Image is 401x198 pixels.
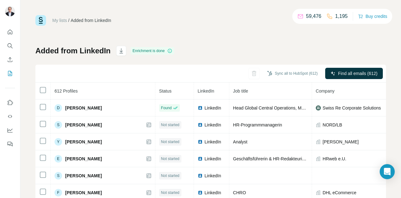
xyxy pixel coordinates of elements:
span: Not started [161,190,180,195]
button: Find all emails (612) [325,68,383,79]
span: LinkedIn [205,122,221,128]
span: LinkedIn [198,88,214,94]
span: Swiss Re Corporate Solutions [323,105,381,111]
span: LinkedIn [205,173,221,179]
div: S [55,172,62,179]
button: Use Surfe API [5,111,15,122]
button: Buy credits [358,12,387,21]
span: Not started [161,156,180,162]
span: HRweb e.U. [323,156,346,162]
img: LinkedIn logo [198,156,203,161]
h1: Added from LinkedIn [35,46,111,56]
li: / [68,17,70,24]
div: Y [55,138,62,146]
p: 59,476 [306,13,321,20]
span: Company [316,88,335,94]
span: Found [161,105,172,111]
button: Quick start [5,26,15,38]
span: Not started [161,173,180,179]
span: [PERSON_NAME] [323,139,359,145]
img: LinkedIn logo [198,190,203,195]
span: [PERSON_NAME] [65,139,102,145]
span: [PERSON_NAME] [65,173,102,179]
div: F [55,189,62,196]
span: Status [159,88,172,94]
span: Not started [161,139,180,145]
img: Surfe Logo [35,15,46,26]
p: 1,195 [335,13,348,20]
span: Not started [161,122,180,128]
div: Added from LinkedIn [71,17,111,24]
span: Analyst [233,139,247,144]
img: LinkedIn logo [198,105,203,110]
button: My lists [5,68,15,79]
div: Enrichment is done [131,47,174,55]
span: Job title [233,88,248,94]
a: My lists [52,18,67,23]
span: NORD/LB [323,122,342,128]
button: Use Surfe on LinkedIn [5,97,15,108]
span: [PERSON_NAME] [65,122,102,128]
span: DHL eCommerce [323,190,357,196]
img: LinkedIn logo [198,139,203,144]
img: company-logo [316,105,321,110]
button: Enrich CSV [5,54,15,65]
span: LinkedIn [205,105,221,111]
div: Open Intercom Messenger [380,164,395,179]
div: S [55,121,62,129]
div: D [55,104,62,112]
span: HR-Programmmanagerin [233,122,282,127]
span: [PERSON_NAME] [65,190,102,196]
img: LinkedIn logo [198,122,203,127]
span: Geschäftsführerin & HR-Redakteurin aus Leidenschaft [233,156,339,161]
button: Feedback [5,138,15,150]
span: [PERSON_NAME] [65,105,102,111]
span: Find all emails (612) [338,70,378,77]
span: LinkedIn [205,156,221,162]
span: CHRO [233,190,246,195]
img: LinkedIn logo [198,173,203,178]
span: LinkedIn [205,139,221,145]
button: Dashboard [5,125,15,136]
span: LinkedIn [205,190,221,196]
span: [PERSON_NAME] [65,156,102,162]
div: E [55,155,62,163]
button: Sync all to HubSpot (612) [263,69,322,78]
button: Search [5,40,15,51]
img: Avatar [5,6,15,16]
span: Head Global Central Operations, Member of the Corporate Solutions Leadership Team [233,105,401,110]
span: 612 Profiles [55,88,78,94]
